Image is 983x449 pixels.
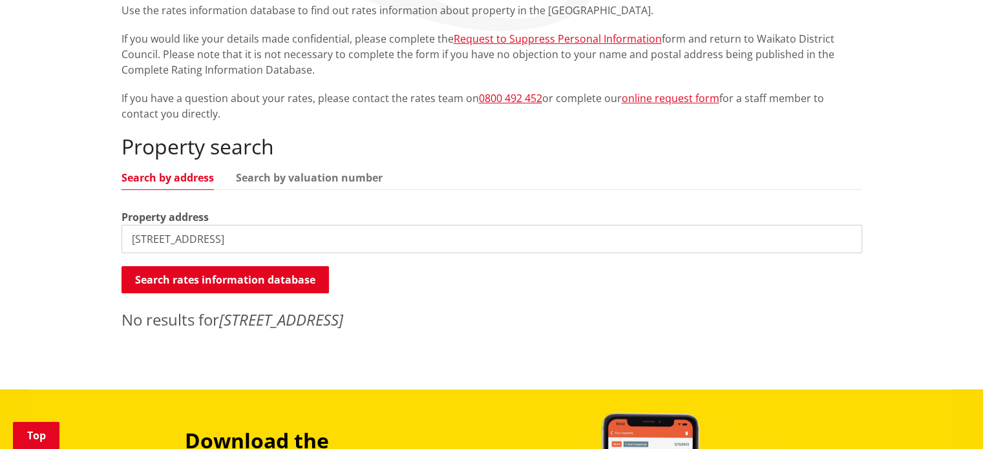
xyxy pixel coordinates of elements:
[13,422,59,449] a: Top
[924,395,970,441] iframe: Messenger Launcher
[622,91,719,105] a: online request form
[122,266,329,293] button: Search rates information database
[219,309,343,330] em: [STREET_ADDRESS]
[122,90,862,121] p: If you have a question about your rates, please contact the rates team on or complete our for a s...
[122,225,862,253] input: e.g. Duke Street NGARUAWAHIA
[236,172,383,183] a: Search by valuation number
[122,3,862,18] p: Use the rates information database to find out rates information about property in the [GEOGRAPHI...
[122,134,862,159] h2: Property search
[479,91,542,105] a: 0800 492 452
[454,32,662,46] a: Request to Suppress Personal Information
[122,31,862,78] p: If you would like your details made confidential, please complete the form and return to Waikato ...
[122,209,209,225] label: Property address
[122,172,214,183] a: Search by address
[122,308,862,331] p: No results for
